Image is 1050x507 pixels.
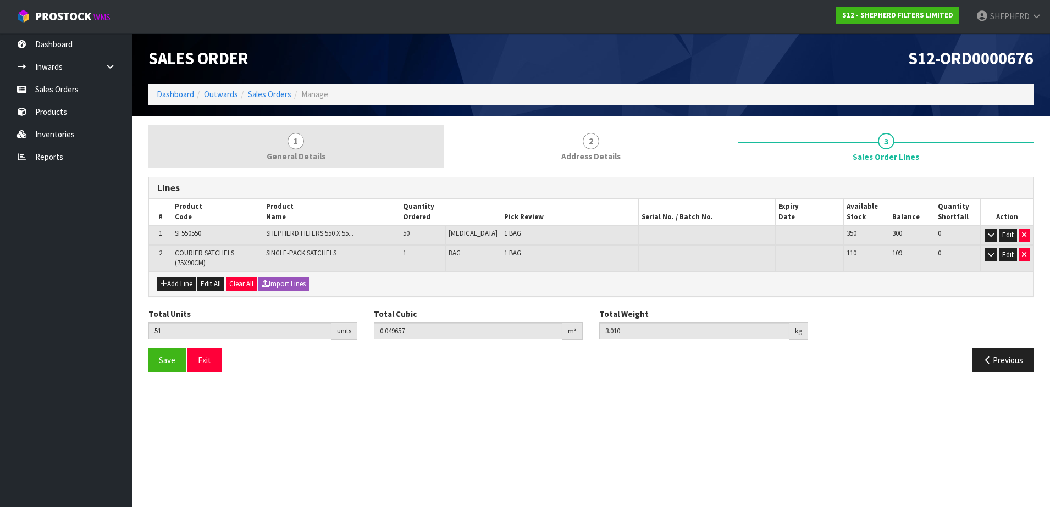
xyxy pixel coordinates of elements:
[266,248,336,258] span: SINGLE-PACK SATCHELS
[331,322,357,340] div: units
[504,248,521,258] span: 1 BAG
[159,355,175,365] span: Save
[504,229,521,238] span: 1 BAG
[847,248,856,258] span: 110
[403,248,406,258] span: 1
[93,12,110,23] small: WMS
[157,89,194,99] a: Dashboard
[853,151,919,163] span: Sales Order Lines
[148,169,1034,380] span: Sales Order Lines
[148,48,248,69] span: Sales Order
[172,199,263,225] th: Product Code
[889,199,935,225] th: Balance
[374,322,562,339] input: Total Cubic
[501,199,638,225] th: Pick Review
[157,277,196,291] button: Add Line
[149,199,172,225] th: #
[148,348,186,372] button: Save
[638,199,775,225] th: Serial No. / Batch No.
[148,322,331,339] input: Total Units
[248,89,291,99] a: Sales Orders
[159,229,162,238] span: 1
[157,183,1025,193] h3: Lines
[175,248,234,268] span: COURIER SATCHELS (75X90CM)
[938,248,941,258] span: 0
[990,11,1030,21] span: SHEPHERD
[263,199,400,225] th: Product Name
[935,199,981,225] th: Quantity Shortfall
[226,277,257,291] button: Clear All
[258,277,309,291] button: Import Lines
[301,89,328,99] span: Manage
[403,229,410,238] span: 50
[844,199,889,225] th: Available Stock
[847,229,856,238] span: 350
[599,308,649,320] label: Total Weight
[400,199,501,225] th: Quantity Ordered
[175,229,201,238] span: SF550550
[999,229,1017,242] button: Edit
[267,151,325,162] span: General Details
[159,248,162,258] span: 2
[892,229,902,238] span: 300
[35,9,91,24] span: ProStock
[972,348,1034,372] button: Previous
[938,229,941,238] span: 0
[908,48,1034,69] span: S12-ORD0000676
[583,133,599,149] span: 2
[16,9,30,23] img: cube-alt.png
[374,308,417,320] label: Total Cubic
[266,229,353,238] span: SHEPHERD FILTERS 550 X 55...
[204,89,238,99] a: Outwards
[789,322,808,340] div: kg
[599,322,789,339] input: Total Weight
[878,133,894,149] span: 3
[892,248,902,258] span: 109
[775,199,844,225] th: Expiry Date
[981,199,1033,225] th: Action
[562,322,583,340] div: m³
[449,248,461,258] span: BAG
[561,151,621,162] span: Address Details
[187,348,222,372] button: Exit
[449,229,498,238] span: [MEDICAL_DATA]
[288,133,304,149] span: 1
[197,277,224,291] button: Edit All
[148,308,191,320] label: Total Units
[842,10,953,20] strong: S12 - SHEPHERD FILTERS LIMITED
[999,248,1017,261] button: Edit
